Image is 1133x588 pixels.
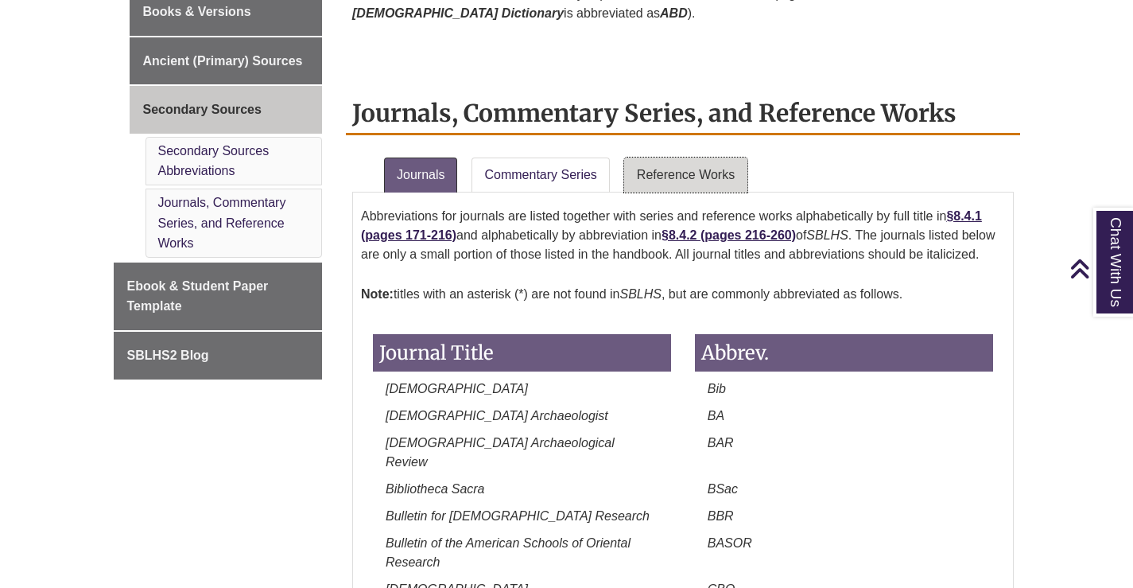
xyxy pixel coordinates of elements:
[708,409,724,423] em: BA
[386,482,485,496] em: Bibliotheca Sacra
[386,409,608,423] em: [DEMOGRAPHIC_DATA] Archaeologist
[114,332,323,380] a: SBLHS2 Blog
[708,382,726,395] em: Bib
[688,6,696,20] span: ).
[361,201,1005,271] p: Abbreviations for journals are listed together with series and reference works alphabetically by ...
[384,158,457,193] a: Journals
[708,482,738,496] em: BSac
[130,86,323,134] a: Secondary Sources
[660,6,688,20] i: ABD
[1069,258,1129,279] a: Back to Top
[373,334,671,372] h3: Journal Title
[386,536,631,569] em: Bulletin of the American Schools of Oriental Research
[624,158,747,193] a: Reference Works
[127,279,269,313] span: Ebook & Student Paper Template
[386,509,650,523] em: Bulletin for [DEMOGRAPHIC_DATA] Research
[158,196,286,250] a: Journals, Commentary Series, and Reference Works
[471,158,609,193] a: Commentary Series
[662,228,796,242] a: §8.4.2 (pages 216-260)
[158,144,270,178] a: Secondary Sources Abbreviations
[695,334,993,372] h3: Abbrev.
[806,228,848,242] em: SBLHS
[361,278,1005,310] p: titles with an asterisk (*) are not found in , but are commonly abbreviated as follows.
[127,349,209,362] span: SBLHS2 Blog
[114,263,323,330] a: Ebook & Student Paper Template
[708,536,752,550] em: BASOR
[564,6,688,20] span: is abbreviated as
[386,436,615,469] em: [DEMOGRAPHIC_DATA] Archaeological Review
[361,287,394,301] strong: Note:
[708,509,734,523] em: BBR
[708,436,734,450] em: BAR
[386,382,528,395] em: [DEMOGRAPHIC_DATA]
[619,287,661,301] em: SBLHS
[346,93,1020,135] h2: Journals, Commentary Series, and Reference Works
[130,37,323,85] a: Ancient (Primary) Sources
[361,209,982,242] a: §8.4.1 (pages 171-216)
